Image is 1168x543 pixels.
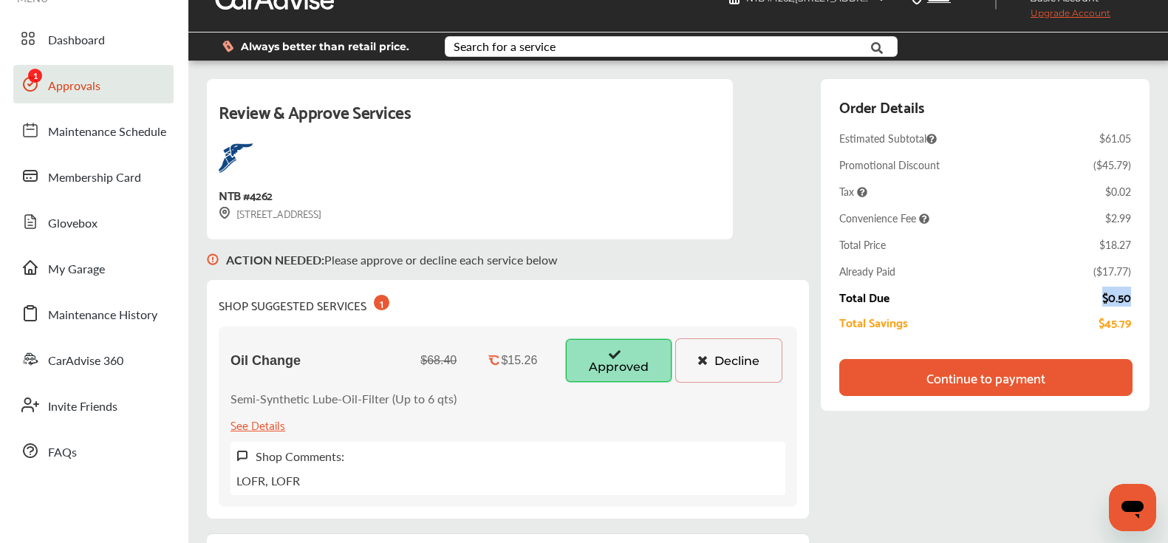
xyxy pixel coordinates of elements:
[13,294,174,332] a: Maintenance History
[236,472,300,489] p: LOFR, LOFR
[48,31,105,50] span: Dashboard
[839,237,886,252] div: Total Price
[1102,290,1131,304] div: $0.50
[48,443,77,462] span: FAQs
[48,397,117,417] span: Invite Friends
[48,214,98,233] span: Glovebox
[48,123,166,142] span: Maintenance Schedule
[1099,237,1131,252] div: $18.27
[219,97,721,143] div: Review & Approve Services
[241,41,409,52] span: Always better than retail price.
[839,211,929,225] span: Convenience Fee
[839,264,895,279] div: Already Paid
[1105,211,1131,225] div: $2.99
[13,386,174,424] a: Invite Friends
[1105,184,1131,199] div: $0.02
[839,94,924,119] div: Order Details
[230,390,457,407] p: Semi-Synthetic Lube-Oil-Filter (Up to 6 qts)
[219,143,253,173] img: logo-goodyear.png
[207,239,219,280] img: svg+xml;base64,PHN2ZyB3aWR0aD0iMTYiIGhlaWdodD0iMTciIHZpZXdCb3g9IjAgMCAxNiAxNyIgZmlsbD0ibm9uZSIgeG...
[839,157,940,172] div: Promotional Discount
[13,65,174,103] a: Approvals
[256,448,344,465] label: Shop Comments:
[13,111,174,149] a: Maintenance Schedule
[839,290,889,304] div: Total Due
[13,431,174,470] a: FAQs
[374,295,389,310] div: 1
[48,260,105,279] span: My Garage
[675,338,782,383] button: Decline
[236,450,248,462] img: svg+xml;base64,PHN2ZyB3aWR0aD0iMTYiIGhlaWdodD0iMTciIHZpZXdCb3g9IjAgMCAxNiAxNyIgZmlsbD0ibm9uZSIgeG...
[926,370,1045,385] div: Continue to payment
[222,40,233,52] img: dollor_label_vector.a70140d1.svg
[219,292,389,315] div: SHOP SUGGESTED SERVICES
[454,41,556,52] div: Search for a service
[420,354,457,367] div: $68.40
[48,306,157,325] span: Maintenance History
[1109,484,1156,531] iframe: Button to launch messaging window
[501,354,537,367] div: $15.26
[226,251,324,268] b: ACTION NEEDED :
[219,185,273,205] div: NTB #4262
[839,184,867,199] span: Tax
[1093,157,1131,172] div: ( $45.79 )
[226,251,558,268] p: Please approve or decline each service below
[1099,315,1131,329] div: $45.79
[1093,264,1131,279] div: ( $17.77 )
[565,338,672,383] button: Approved
[1099,131,1131,146] div: $61.05
[13,340,174,378] a: CarAdvise 360
[839,315,908,329] div: Total Savings
[48,77,100,96] span: Approvals
[13,157,174,195] a: Membership Card
[48,352,123,371] span: CarAdvise 360
[230,353,301,369] span: Oil Change
[48,168,141,188] span: Membership Card
[13,248,174,287] a: My Garage
[230,414,285,434] div: See Details
[13,202,174,241] a: Glovebox
[219,205,321,222] div: [STREET_ADDRESS]
[219,207,230,219] img: svg+xml;base64,PHN2ZyB3aWR0aD0iMTYiIGhlaWdodD0iMTciIHZpZXdCb3g9IjAgMCAxNiAxNyIgZmlsbD0ibm9uZSIgeG...
[13,19,174,58] a: Dashboard
[839,131,937,146] span: Estimated Subtotal
[1008,7,1110,26] span: Upgrade Account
